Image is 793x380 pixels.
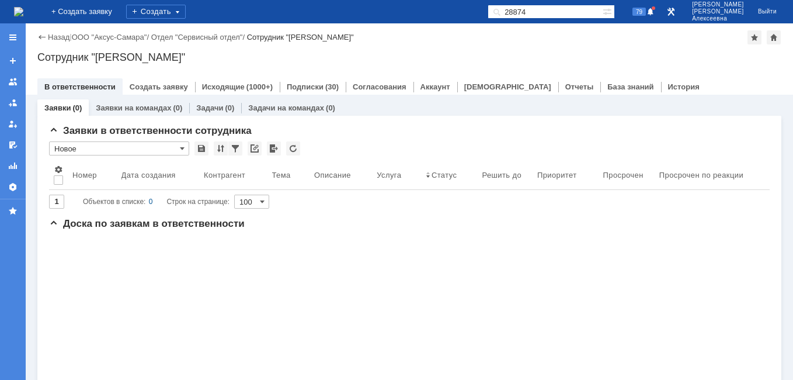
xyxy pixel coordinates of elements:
div: Сотрудник "[PERSON_NAME]" [247,33,354,42]
span: [PERSON_NAME] [692,8,744,15]
a: Перейти на домашнюю страницу [14,7,23,16]
a: Отчеты [565,82,594,91]
a: Отчеты [4,157,22,175]
div: (0) [225,103,234,112]
div: Описание [314,171,351,179]
a: Заявки на командах [4,72,22,91]
span: Настройки [54,165,63,174]
div: Статус [432,171,457,179]
div: Просрочен [603,171,644,179]
span: Расширенный поиск [603,5,614,16]
div: 0 [149,195,153,209]
span: Доска по заявкам в ответственности [49,218,245,229]
span: Алексеевна [692,15,744,22]
span: Заявки в ответственности сотрудника [49,125,252,136]
span: 79 [632,8,646,16]
th: Номер [68,160,117,190]
span: [PERSON_NAME] [692,1,744,8]
th: Контрагент [199,160,267,190]
div: (30) [325,82,339,91]
div: Фильтрация... [228,141,242,156]
a: Заявки [44,103,71,112]
div: Номер [72,171,97,179]
div: Просрочен по реакции [659,171,743,179]
th: Приоритет [533,160,599,190]
a: Создать заявку [4,51,22,70]
div: Сортировка... [214,141,228,156]
a: Заявки в моей ответственности [4,94,22,112]
a: Создать заявку [130,82,188,91]
a: Перейти в интерфейс администратора [664,5,678,19]
a: Назад [48,33,69,42]
a: ООО "Аксус-Самара" [72,33,147,42]
div: Экспорт списка [267,141,281,156]
div: Контрагент [204,171,245,179]
th: Тема [267,160,310,190]
div: / [72,33,151,42]
a: Согласования [353,82,406,91]
div: Сделать домашней страницей [767,30,781,44]
div: Создать [126,5,186,19]
a: База знаний [607,82,653,91]
a: Мои заявки [4,115,22,133]
a: Мои согласования [4,136,22,154]
div: Приоритет [537,171,577,179]
a: Аккаунт [420,82,450,91]
div: (0) [326,103,335,112]
a: [DEMOGRAPHIC_DATA] [464,82,551,91]
img: logo [14,7,23,16]
a: Задачи на командах [248,103,324,112]
div: Тема [272,171,291,179]
div: Сотрудник "[PERSON_NAME]" [37,51,781,63]
th: Статус [421,160,478,190]
a: Настройки [4,178,22,196]
div: / [151,33,247,42]
a: История [668,82,700,91]
div: Дата создания [121,171,176,179]
th: Дата создания [117,160,199,190]
a: Исходящие [202,82,245,91]
a: Отдел "Сервисный отдел" [151,33,243,42]
div: Добавить в избранное [747,30,761,44]
a: Задачи [196,103,223,112]
a: В ответственности [44,82,116,91]
div: (0) [72,103,82,112]
div: | [69,32,71,41]
i: Строк на странице: [83,195,229,209]
th: Услуга [372,160,421,190]
div: Решить до [482,171,521,179]
div: (1000+) [246,82,273,91]
div: Услуга [377,171,401,179]
div: Скопировать ссылку на список [248,141,262,156]
div: Обновлять список [286,141,300,156]
a: Подписки [287,82,324,91]
div: Сохранить вид [194,141,208,156]
div: (0) [173,103,182,112]
a: Заявки на командах [96,103,171,112]
span: Объектов в списке: [83,198,145,206]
